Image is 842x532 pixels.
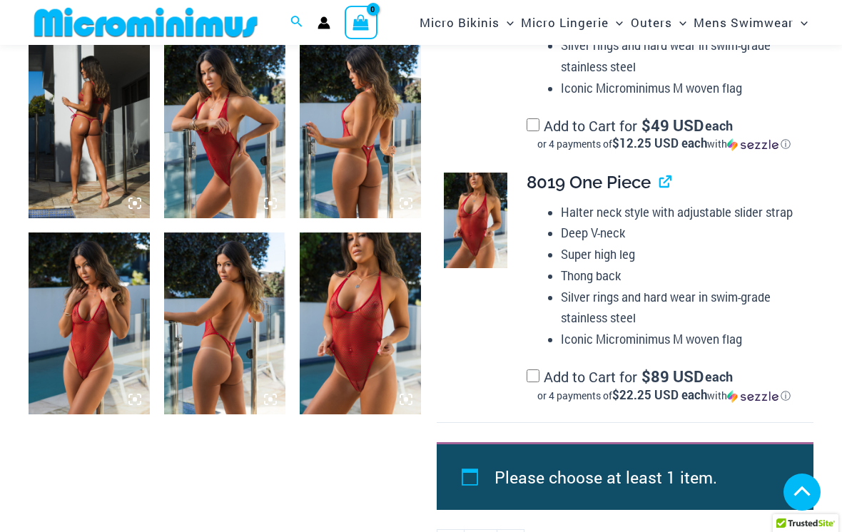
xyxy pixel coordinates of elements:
[527,172,651,193] span: 8019 One Piece
[527,389,802,403] div: or 4 payments of with
[444,173,507,268] img: Summer Storm Red 8019 One Piece
[527,116,802,152] label: Add to Cart for
[641,366,651,387] span: $
[641,118,704,133] span: 49 USD
[641,115,651,135] span: $
[561,222,802,244] li: Deep V-neck
[561,244,802,265] li: Super high leg
[164,232,285,414] img: Summer Storm Red 8019 One Piece
[561,329,802,350] li: Iconic Microminimus M woven flag
[527,118,539,131] input: Add to Cart for$49 USD eachor 4 payments of$12.25 USD eachwithSezzle Click to learn more about Se...
[631,4,672,41] span: Outers
[612,387,707,403] span: $22.25 USD each
[561,287,802,329] li: Silver rings and hard wear in swim-grade stainless steel
[521,4,609,41] span: Micro Lingerie
[527,389,802,403] div: or 4 payments of$22.25 USD eachwithSezzle Click to learn more about Sezzle
[561,35,802,77] li: Silver rings and hard wear in swim-grade stainless steel
[627,4,690,41] a: OutersMenu ToggleMenu Toggle
[561,78,802,99] li: Iconic Microminimus M woven flag
[414,2,813,43] nav: Site Navigation
[29,232,150,414] img: Summer Storm Red 8019 One Piece
[300,36,421,218] img: Summer Storm Red 8019 One Piece
[318,16,330,29] a: Account icon link
[561,202,802,223] li: Halter neck style with adjustable slider strap
[517,4,627,41] a: Micro LingerieMenu ToggleMenu Toggle
[612,135,707,151] span: $12.25 USD each
[672,4,686,41] span: Menu Toggle
[727,138,778,151] img: Sezzle
[705,118,733,133] span: each
[793,4,808,41] span: Menu Toggle
[641,369,704,384] span: 89 USD
[164,36,285,218] img: Summer Storm Red 8019 One Piece
[420,4,499,41] span: Micro Bikinis
[609,4,623,41] span: Menu Toggle
[561,265,802,287] li: Thong back
[690,4,811,41] a: Mens SwimwearMenu ToggleMenu Toggle
[494,461,781,493] li: Please choose at least 1 item.
[705,369,733,384] span: each
[416,4,517,41] a: Micro BikinisMenu ToggleMenu Toggle
[527,369,539,382] input: Add to Cart for$89 USD eachor 4 payments of$22.25 USD eachwithSezzle Click to learn more about Se...
[29,6,263,39] img: MM SHOP LOGO FLAT
[345,6,377,39] a: View Shopping Cart, empty
[499,4,514,41] span: Menu Toggle
[527,137,802,151] div: or 4 payments of with
[290,14,303,32] a: Search icon link
[694,4,793,41] span: Mens Swimwear
[527,137,802,151] div: or 4 payments of$12.25 USD eachwithSezzle Click to learn more about Sezzle
[29,36,150,218] img: Summer Storm Red 332 Crop Top 456 Micro
[527,367,802,403] label: Add to Cart for
[300,232,421,414] img: Summer Storm Red 8019 One Piece
[727,390,778,403] img: Sezzle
